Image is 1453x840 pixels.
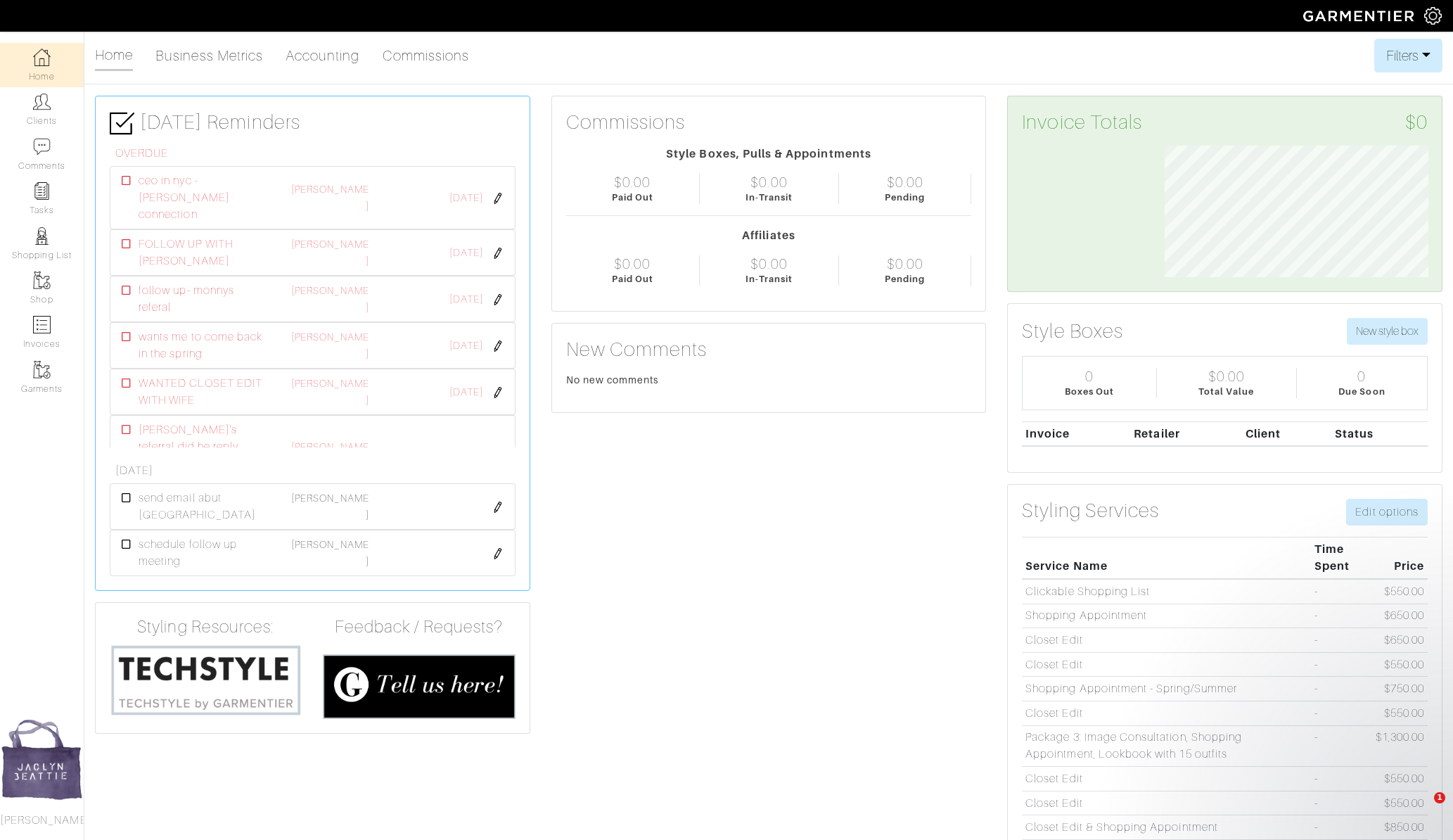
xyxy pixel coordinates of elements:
[1434,792,1445,803] span: 1
[139,329,269,362] span: wants me to come back in the spring
[33,316,51,333] img: orders-icon-0abe47150d42831381b5fb84f609e132dff9fe21cb692f30cb5eec754e2cba89.png
[1347,318,1428,345] button: New style box
[1022,319,1123,343] h3: Style Boxes
[1311,604,1372,628] td: -
[383,42,470,70] a: Commissions
[566,146,972,163] div: Style Boxes, Pulls & Appointments
[33,138,51,155] img: comment-icon-a0a6a9ef722e966f86d9cbdc48e553b5cf19dbc54f86b18d962a5391bc8f6eb6.png
[139,421,269,489] span: [PERSON_NAME]'s referral did he reply about [GEOGRAPHIC_DATA]?
[1311,791,1372,815] td: -
[492,387,504,398] img: pen-cf24a1663064a2ec1b9c1bd2387e9de7a2fa800b781884d57f21acf72779bad2.png
[1311,677,1372,701] td: -
[1311,815,1372,840] td: -
[1198,385,1255,398] div: Total Value
[492,502,504,513] img: pen-cf24a1663064a2ec1b9c1bd2387e9de7a2fa800b781884d57f21acf72779bad2.png
[110,111,134,136] img: check-box-icon-36a4915ff3ba2bd8f6e4f29bc755bb66becd62c870f447fc0dd1365fcfddab58.png
[139,236,269,269] span: FOLLOW UP WITH [PERSON_NAME]
[887,255,923,272] div: $0.00
[286,42,360,70] a: Accounting
[566,338,972,362] h3: New Comments
[566,373,972,387] div: No new comments
[33,361,51,378] img: garments-icon-b7da505a4dc4fd61783c78ac3ca0ef83fa9d6f193b1c9dc38574b1d14d53ca28.png
[1311,701,1372,725] td: -
[1372,815,1428,840] td: $850.00
[33,182,51,200] img: reminder-icon-8004d30b9f0a5d33ae49ab947aed9ed385cf756f9e5892f1edd6e32f2345188e.png
[449,338,483,354] span: [DATE]
[1022,579,1310,604] td: Clickable Shopping List
[139,536,269,570] span: schedule follow up meeting
[1372,701,1428,725] td: $550.00
[155,42,263,70] a: Business Metrics
[1374,39,1442,72] button: Filters
[566,110,686,134] h3: Commissions
[291,285,369,313] a: [PERSON_NAME]
[745,191,793,204] div: In-Transit
[1372,628,1428,653] td: $650.00
[115,147,516,160] h6: OVERDUE
[1311,767,1372,791] td: -
[323,617,515,637] h4: Feedback / Requests?
[1022,604,1310,628] td: Shopping Appointment
[323,654,515,718] img: feedback_requests-3821251ac2bd56c73c230f3229a5b25d6eb027adea667894f41107c140538ee0.png
[1311,652,1372,677] td: -
[33,49,51,66] img: dashboard-icon-dbcd8f5a0b271acd01030246c82b418ddd0df26cd7fceb0bd07c9910d44c42f6.png
[1022,499,1159,523] h3: Styling Services
[1372,677,1428,701] td: $750.00
[614,255,651,272] div: $0.00
[492,548,504,559] img: pen-cf24a1663064a2ec1b9c1bd2387e9de7a2fa800b781884d57f21acf72779bad2.png
[1372,767,1428,791] td: $550.00
[1372,579,1428,604] td: $550.00
[291,331,369,359] a: [PERSON_NAME]
[1022,677,1310,701] td: Shopping Appointment - Spring/Summer
[291,539,369,567] a: [PERSON_NAME]
[139,282,269,316] span: follow up- monnys referal
[612,191,653,204] div: Paid Out
[1311,725,1372,767] td: -
[291,441,369,469] a: [PERSON_NAME]
[1372,652,1428,677] td: $550.00
[1085,368,1094,385] div: 0
[1022,767,1310,791] td: Closet Edit
[566,227,972,244] div: Affiliates
[139,172,269,223] span: ceo in nyc - [PERSON_NAME] connection
[1022,652,1310,677] td: Closet Edit
[1424,7,1442,25] img: gear-icon-white-bd11855cb880d31180b6d7d6211b90ccbf57a29d726f0c71d8c61bd08dd39cc2.png
[1022,791,1310,815] td: Closet Edit
[887,174,923,191] div: $0.00
[110,110,516,136] h3: [DATE] Reminders
[885,272,925,286] div: Pending
[291,184,369,212] a: [PERSON_NAME]
[1022,421,1130,446] th: Invoice
[492,341,504,352] img: pen-cf24a1663064a2ec1b9c1bd2387e9de7a2fa800b781884d57f21acf72779bad2.png
[612,272,653,286] div: Paid Out
[885,191,925,204] div: Pending
[1372,604,1428,628] td: $650.00
[139,375,269,409] span: WANTED CLOSET EDIT WITH WIFE
[1311,579,1372,604] td: -
[291,238,369,267] a: [PERSON_NAME]
[1331,421,1428,446] th: Status
[1372,537,1428,579] th: Price
[492,248,504,259] img: pen-cf24a1663064a2ec1b9c1bd2387e9de7a2fa800b781884d57f21acf72779bad2.png
[745,272,793,286] div: In-Transit
[449,191,483,206] span: [DATE]
[95,41,133,71] a: Home
[1022,628,1310,653] td: Closet Edit
[291,378,369,406] a: [PERSON_NAME]
[115,464,516,478] h6: [DATE]
[139,490,269,523] span: send email abut [GEOGRAPHIC_DATA]
[1022,110,1428,134] h3: Invoice Totals
[1022,701,1310,725] td: Closet Edit
[110,643,302,717] img: techstyle-93310999766a10050dc78ceb7f971a75838126fd19372ce40ba20cdf6a89b94b.png
[449,385,483,400] span: [DATE]
[1022,725,1310,767] td: Package 3: Image Consultation, Shopping Appointment, Lookbook with 15 outfits
[1357,368,1366,385] div: 0
[492,193,504,204] img: pen-cf24a1663064a2ec1b9c1bd2387e9de7a2fa800b781884d57f21acf72779bad2.png
[33,93,51,110] img: clients-icon-6bae9207a08558b7cb47a8932f037763ab4055f8c8b6bfacd5dc20c3e0201464.png
[33,272,51,289] img: garments-icon-b7da505a4dc4fd61783c78ac3ca0ef83fa9d6f193b1c9dc38574b1d14d53ca28.png
[750,255,787,272] div: $0.00
[1311,628,1372,653] td: -
[1405,110,1428,134] span: $0
[1208,368,1245,385] div: $0.00
[1022,815,1310,840] td: Closet Edit & Shopping Appointment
